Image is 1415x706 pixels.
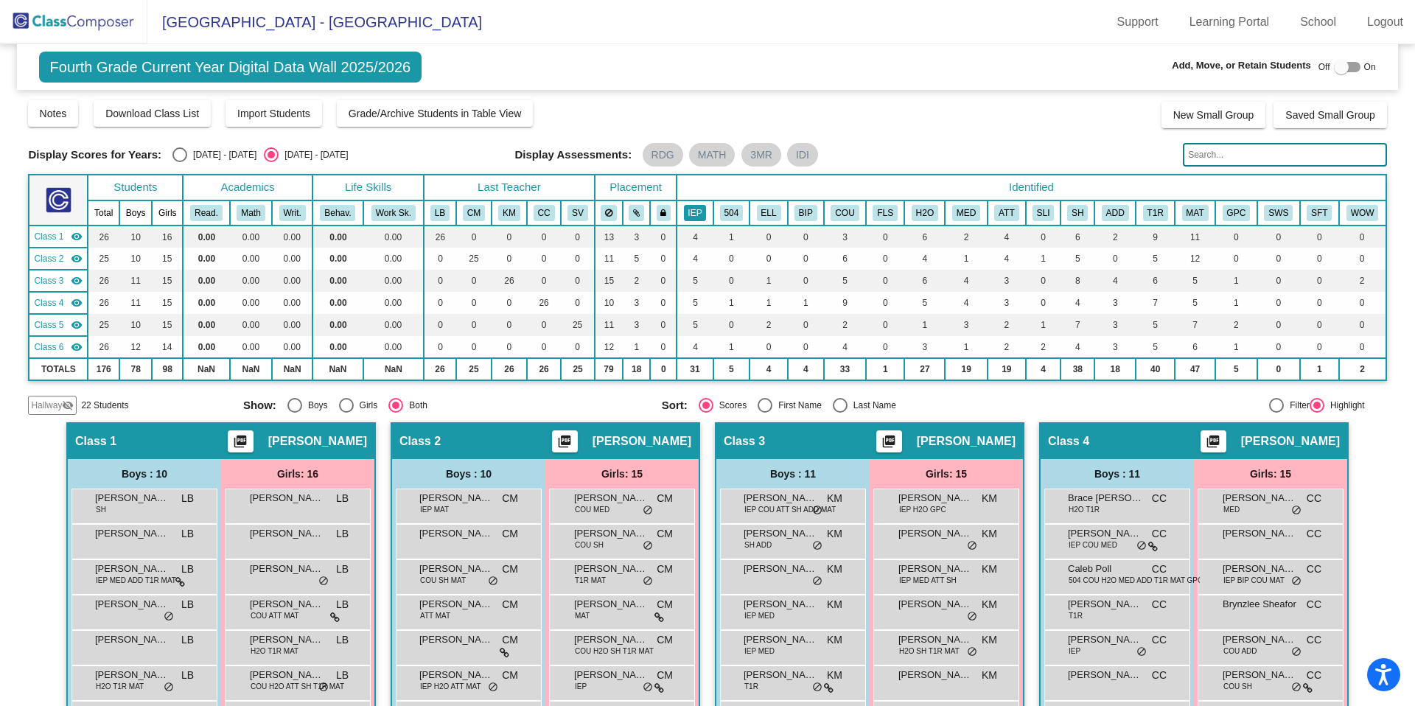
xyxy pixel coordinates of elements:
td: 2 [988,314,1026,336]
td: 0 [1339,248,1386,270]
td: No teacher - No Class Name [29,336,88,358]
td: 26 [88,292,119,314]
td: 0 [866,314,904,336]
mat-icon: visibility [71,231,83,242]
button: T1R [1143,205,1168,221]
td: 0 [866,226,904,248]
td: 0 [1339,292,1386,314]
td: 0 [750,248,787,270]
button: ADD [1102,205,1129,221]
td: 0 [527,336,562,358]
td: 4 [677,226,713,248]
td: 1 [788,292,824,314]
th: Girls [152,200,183,226]
span: Import Students [237,108,310,119]
span: Class 3 [34,274,63,287]
td: Sten Vaara - No Class Name [29,314,88,336]
td: 0 [1300,270,1339,292]
td: 11 [119,270,152,292]
th: Total [88,200,119,226]
mat-icon: visibility [71,319,83,331]
button: FLS [873,205,898,221]
mat-icon: visibility [71,275,83,287]
td: 0 [1026,226,1061,248]
td: 5 [1175,292,1215,314]
td: 2 [1215,314,1257,336]
td: 0 [1339,314,1386,336]
td: 0 [788,270,824,292]
td: 11 [595,314,623,336]
span: Class 1 [34,230,63,243]
td: 6 [904,226,945,248]
td: 0.00 [312,248,363,270]
td: Christa Millspaugh - No Class Name [29,248,88,270]
button: LB [430,205,450,221]
td: 0 [1215,226,1257,248]
td: 26 [492,270,527,292]
mat-chip: RDG [643,143,683,167]
td: 25 [88,314,119,336]
td: 0 [492,314,527,336]
td: 0 [1215,248,1257,270]
td: 5 [1136,248,1175,270]
button: BIP [794,205,817,221]
span: Grade/Archive Students in Table View [349,108,522,119]
td: 0 [713,270,750,292]
td: 26 [527,292,562,314]
th: ADHD Diagnosis [1094,200,1136,226]
button: Work Sk. [371,205,416,221]
td: 5 [677,292,713,314]
button: Grade/Archive Students in Table View [337,100,534,127]
td: 1 [1026,248,1061,270]
td: 0 [561,270,594,292]
td: 0 [456,292,492,314]
td: Cindy Cooper - No Class Name [29,292,88,314]
td: 1 [750,292,787,314]
td: Karen Mazur - No Class Name [29,270,88,292]
td: 0 [561,226,594,248]
td: 0 [424,248,456,270]
span: Class 4 [34,296,63,310]
td: 0 [788,226,824,248]
td: 10 [119,314,152,336]
td: 10 [119,248,152,270]
span: [GEOGRAPHIC_DATA] - [GEOGRAPHIC_DATA] [147,10,482,34]
a: Learning Portal [1178,10,1282,34]
td: 1 [1215,270,1257,292]
td: 2 [945,226,987,248]
div: [DATE] - [DATE] [279,148,348,161]
th: English Language Learner [750,200,787,226]
td: 0 [1257,270,1300,292]
td: 0 [456,270,492,292]
td: 0 [561,248,594,270]
td: 2 [623,270,650,292]
td: 0 [1300,314,1339,336]
th: Students [88,175,183,200]
td: 4 [677,248,713,270]
span: New Small Group [1173,109,1254,121]
button: Download Class List [94,100,211,127]
td: 0.00 [230,336,272,358]
th: Placement [595,175,677,200]
td: 12 [1175,248,1215,270]
td: 0.00 [230,270,272,292]
td: 3 [988,270,1026,292]
td: 11 [119,292,152,314]
td: 0 [788,314,824,336]
th: Attendance Issues (Tardy/Absences) [988,200,1026,226]
td: 0 [1094,248,1136,270]
th: Keep with teacher [650,200,677,226]
td: 0 [1300,248,1339,270]
button: H2O [912,205,938,221]
th: Student was recommended to be a student safety. [1300,200,1339,226]
td: 0.00 [312,314,363,336]
button: SWS [1264,205,1293,221]
mat-icon: picture_as_pdf [231,434,249,455]
td: 0 [492,292,527,314]
td: 1 [750,270,787,292]
td: 9 [1136,226,1175,248]
span: Display Scores for Years: [28,148,161,161]
td: 0.00 [183,226,230,248]
td: 0.00 [183,314,230,336]
td: 0.00 [363,292,424,314]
